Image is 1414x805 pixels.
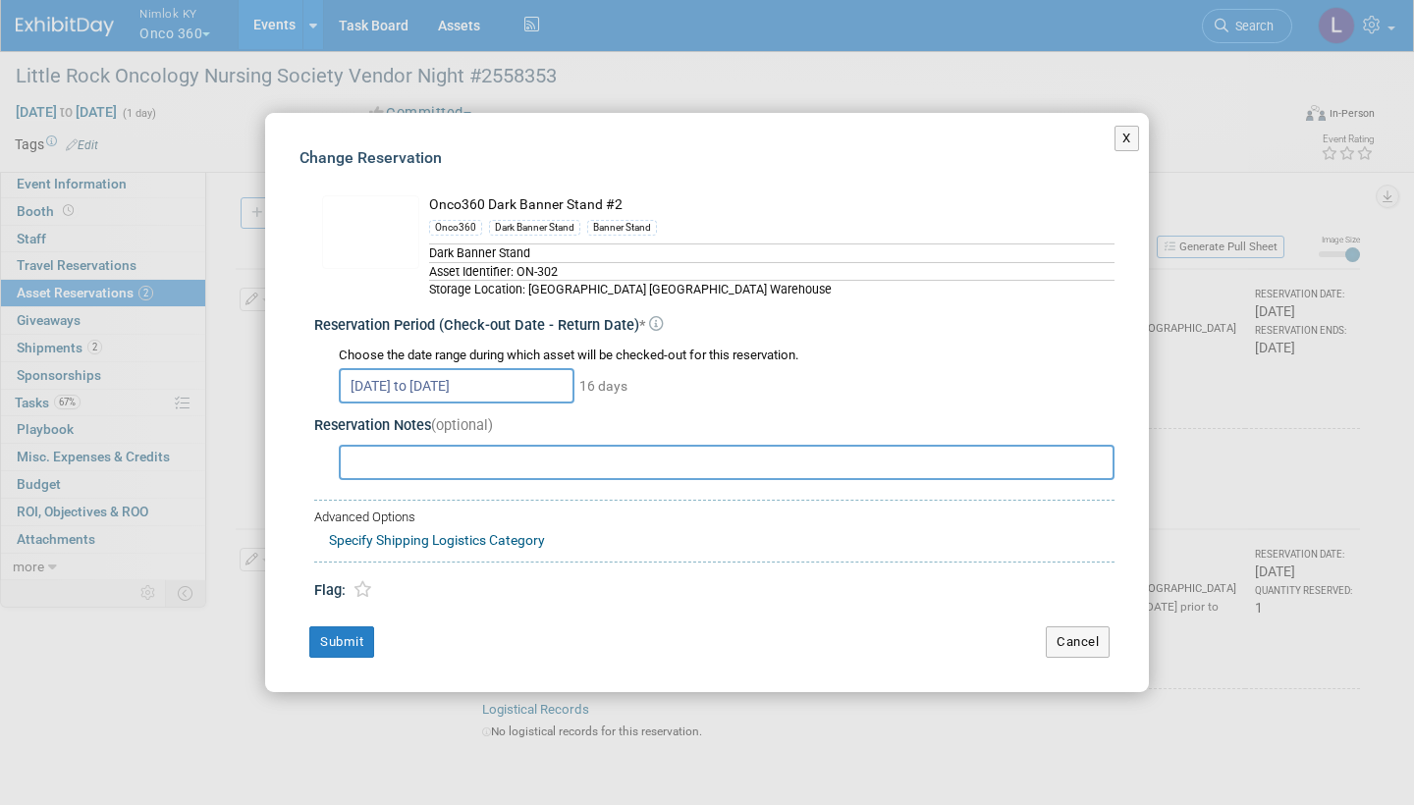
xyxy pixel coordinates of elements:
[429,243,1115,262] div: Dark Banner Stand
[1046,626,1110,658] button: Cancel
[309,626,374,658] button: Submit
[299,148,442,167] span: Change Reservation
[339,347,1115,365] div: Choose the date range during which asset will be checked-out for this reservation.
[429,195,1115,216] div: Onco360 Dark Banner Stand #2
[314,316,1115,337] div: Reservation Period (Check-out Date - Return Date)
[314,509,1115,527] div: Advanced Options
[587,220,657,236] div: Banner Stand
[329,532,545,548] a: Specify Shipping Logistics Category
[429,220,482,236] div: Onco360
[314,582,346,599] span: Flag:
[429,280,1115,298] div: Storage Location: [GEOGRAPHIC_DATA] [GEOGRAPHIC_DATA] Warehouse
[577,378,627,394] span: 16 days
[1115,126,1139,151] button: X
[429,262,1115,281] div: Asset Identifier: ON-302
[431,417,493,434] span: (optional)
[339,368,574,403] input: Check-out Date - Return Date
[489,220,580,236] div: Dark Banner Stand
[314,416,1115,437] div: Reservation Notes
